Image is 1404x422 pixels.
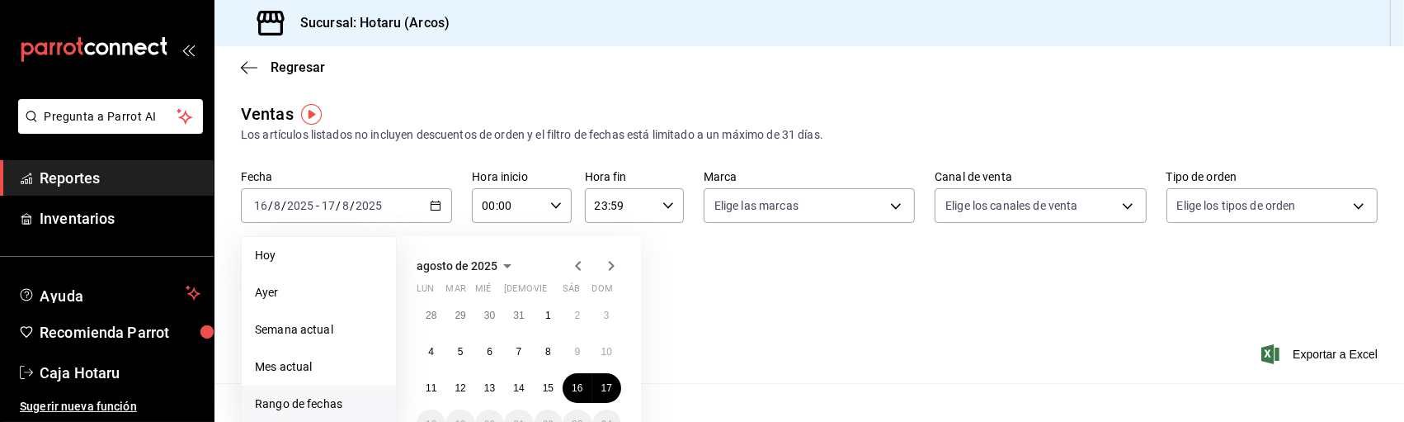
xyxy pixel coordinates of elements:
[426,310,436,321] abbr: 28 de julio de 2025
[545,346,551,358] abbr: 8 de agosto de 2025
[455,382,465,394] abbr: 12 de agosto de 2025
[458,346,464,358] abbr: 5 de agosto de 2025
[271,59,325,75] span: Regresar
[704,172,915,183] label: Marca
[592,283,613,301] abbr: domingo
[475,337,504,367] button: 6 de agosto de 2025
[18,99,203,134] button: Pregunta a Parrot AI
[40,362,200,384] span: Caja Hotaru
[255,358,383,376] span: Mes actual
[574,346,580,358] abbr: 9 de agosto de 2025
[534,283,547,301] abbr: viernes
[601,382,612,394] abbr: 17 de agosto de 2025
[592,301,621,330] button: 3 de agosto de 2025
[484,382,495,394] abbr: 13 de agosto de 2025
[417,301,445,330] button: 28 de julio de 2025
[181,43,195,56] button: open_drawer_menu
[241,126,1378,144] div: Los artículos listados no incluyen descuentos de orden y el filtro de fechas está limitado a un m...
[273,199,281,212] input: --
[417,373,445,403] button: 11 de agosto de 2025
[336,199,341,212] span: /
[40,167,200,189] span: Reportes
[543,382,554,394] abbr: 15 de agosto de 2025
[241,172,452,183] label: Fecha
[455,310,465,321] abbr: 29 de julio de 2025
[563,373,591,403] button: 16 de agosto de 2025
[268,199,273,212] span: /
[316,199,319,212] span: -
[445,337,474,367] button: 5 de agosto de 2025
[513,310,524,321] abbr: 31 de julio de 2025
[20,398,200,415] span: Sugerir nueva función
[1265,344,1378,364] button: Exportar a Excel
[601,346,612,358] abbr: 10 de agosto de 2025
[321,199,336,212] input: --
[592,337,621,367] button: 10 de agosto de 2025
[513,382,524,394] abbr: 14 de agosto de 2025
[563,301,591,330] button: 2 de agosto de 2025
[475,283,491,301] abbr: miércoles
[40,207,200,230] span: Inventarios
[417,283,434,301] abbr: lunes
[572,382,582,394] abbr: 16 de agosto de 2025
[253,199,268,212] input: --
[445,301,474,330] button: 29 de julio de 2025
[255,396,383,413] span: Rango de fechas
[342,199,350,212] input: --
[255,284,383,301] span: Ayer
[504,283,601,301] abbr: jueves
[592,373,621,403] button: 17 de agosto de 2025
[563,337,591,367] button: 9 de agosto de 2025
[534,301,563,330] button: 1 de agosto de 2025
[286,199,314,212] input: ----
[428,346,434,358] abbr: 4 de agosto de 2025
[487,346,492,358] abbr: 6 de agosto de 2025
[1177,197,1296,214] span: Elige los tipos de orden
[45,108,177,126] span: Pregunta a Parrot AI
[426,382,436,394] abbr: 11 de agosto de 2025
[40,283,179,303] span: Ayuda
[241,102,294,126] div: Ventas
[504,373,533,403] button: 14 de agosto de 2025
[472,172,571,183] label: Hora inicio
[545,310,551,321] abbr: 1 de agosto de 2025
[585,172,684,183] label: Hora fin
[714,197,799,214] span: Elige las marcas
[475,301,504,330] button: 30 de julio de 2025
[534,337,563,367] button: 8 de agosto de 2025
[417,259,497,273] span: agosto de 2025
[301,104,322,125] img: Tooltip marker
[255,321,383,339] span: Semana actual
[945,197,1077,214] span: Elige los canales de venta
[504,337,533,367] button: 7 de agosto de 2025
[1166,172,1378,183] label: Tipo de orden
[563,283,580,301] abbr: sábado
[12,120,203,137] a: Pregunta a Parrot AI
[255,247,383,264] span: Hoy
[604,310,610,321] abbr: 3 de agosto de 2025
[241,59,325,75] button: Regresar
[287,13,450,33] h3: Sucursal: Hotaru (Arcos)
[355,199,383,212] input: ----
[445,283,465,301] abbr: martes
[475,373,504,403] button: 13 de agosto de 2025
[516,346,522,358] abbr: 7 de agosto de 2025
[350,199,355,212] span: /
[574,310,580,321] abbr: 2 de agosto de 2025
[445,373,474,403] button: 12 de agosto de 2025
[40,321,200,344] span: Recomienda Parrot
[935,172,1146,183] label: Canal de venta
[534,373,563,403] button: 15 de agosto de 2025
[484,310,495,321] abbr: 30 de julio de 2025
[281,199,286,212] span: /
[417,337,445,367] button: 4 de agosto de 2025
[417,256,517,276] button: agosto de 2025
[504,301,533,330] button: 31 de julio de 2025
